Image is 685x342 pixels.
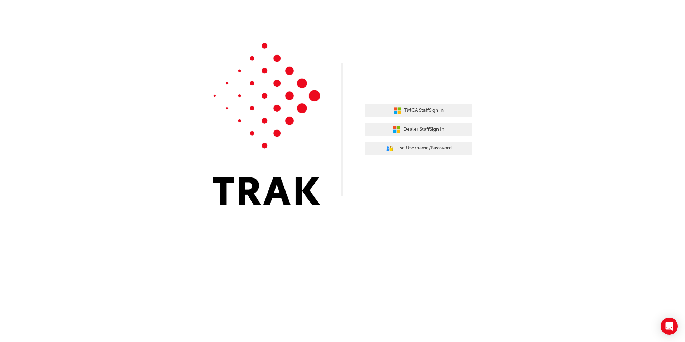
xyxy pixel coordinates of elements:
span: Use Username/Password [396,144,452,152]
button: TMCA StaffSign In [365,104,472,118]
span: TMCA Staff Sign In [404,106,444,115]
button: Dealer StaffSign In [365,123,472,136]
img: Trak [213,43,320,205]
span: Dealer Staff Sign In [403,125,444,134]
div: Open Intercom Messenger [661,318,678,335]
button: Use Username/Password [365,142,472,155]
